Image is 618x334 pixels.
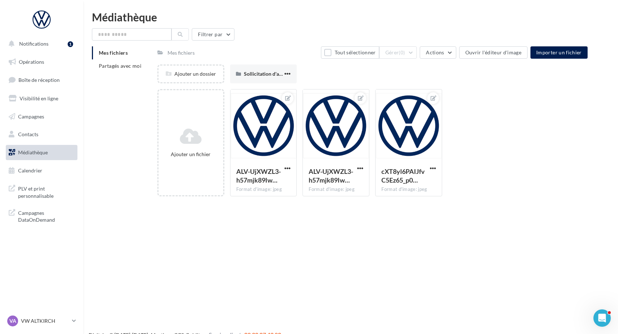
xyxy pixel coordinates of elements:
span: VA [9,317,16,325]
div: 1 [68,41,73,47]
span: (0) [399,50,405,55]
button: Notifications 1 [4,36,76,51]
span: Boîte de réception [18,77,60,83]
a: Campagnes [4,109,79,124]
div: Médiathèque [92,12,609,22]
button: Tout sélectionner [321,46,379,59]
button: Filtrer par [192,28,234,41]
a: Calendrier [4,163,79,178]
span: Sollicitation d'avis [244,71,285,77]
a: Campagnes DataOnDemand [4,205,79,226]
button: Actions [420,46,456,59]
span: Notifications [19,41,48,47]
span: Opérations [19,59,44,65]
span: ALV-UjXWZL3-h57mjk89IwPeyAQpMX1Ryox9_unV32XjFmguPhmcfZja [236,167,281,184]
span: Actions [426,49,444,55]
div: Ajouter un fichier [161,151,220,158]
a: PLV et print personnalisable [4,181,79,202]
span: PLV et print personnalisable [18,184,75,199]
span: Médiathèque [18,149,48,155]
button: Ouvrir l'éditeur d'image [459,46,528,59]
div: Format d'image: jpeg [236,186,291,193]
button: Importer un fichier [530,46,588,59]
span: Partagés avec moi [99,63,141,69]
button: Gérer(0) [379,46,417,59]
a: Visibilité en ligne [4,91,79,106]
div: Mes fichiers [168,49,195,57]
span: ALV-UjXWZL3-h57mjk89IwPeyAQpMX1Ryox9_unV32XjFmguPhmcfZja [309,167,353,184]
span: Mes fichiers [99,50,128,56]
span: Campagnes [18,113,44,119]
span: cXT8yl6PAIJfvC5Ez65_p0wJTlBOivKOPtUuEWPe5bD6OQRCZ9XLGLQaf1dvts_jzrLgH2gST5RYqPBg=s0 [381,167,425,184]
a: Contacts [4,127,79,142]
a: Médiathèque [4,145,79,160]
span: Campagnes DataOnDemand [18,208,75,224]
iframe: Intercom live chat [593,309,611,327]
span: Visibilité en ligne [20,95,58,101]
span: Calendrier [18,167,42,174]
div: Format d'image: jpeg [381,186,436,193]
a: VA VW ALTKIRCH [6,314,77,328]
span: Importer un fichier [536,49,582,55]
a: Opérations [4,54,79,70]
span: Contacts [18,131,38,137]
p: VW ALTKIRCH [21,317,69,325]
div: Ajouter un dossier [158,70,223,78]
div: Format d'image: jpeg [309,186,363,193]
a: Boîte de réception [4,72,79,88]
